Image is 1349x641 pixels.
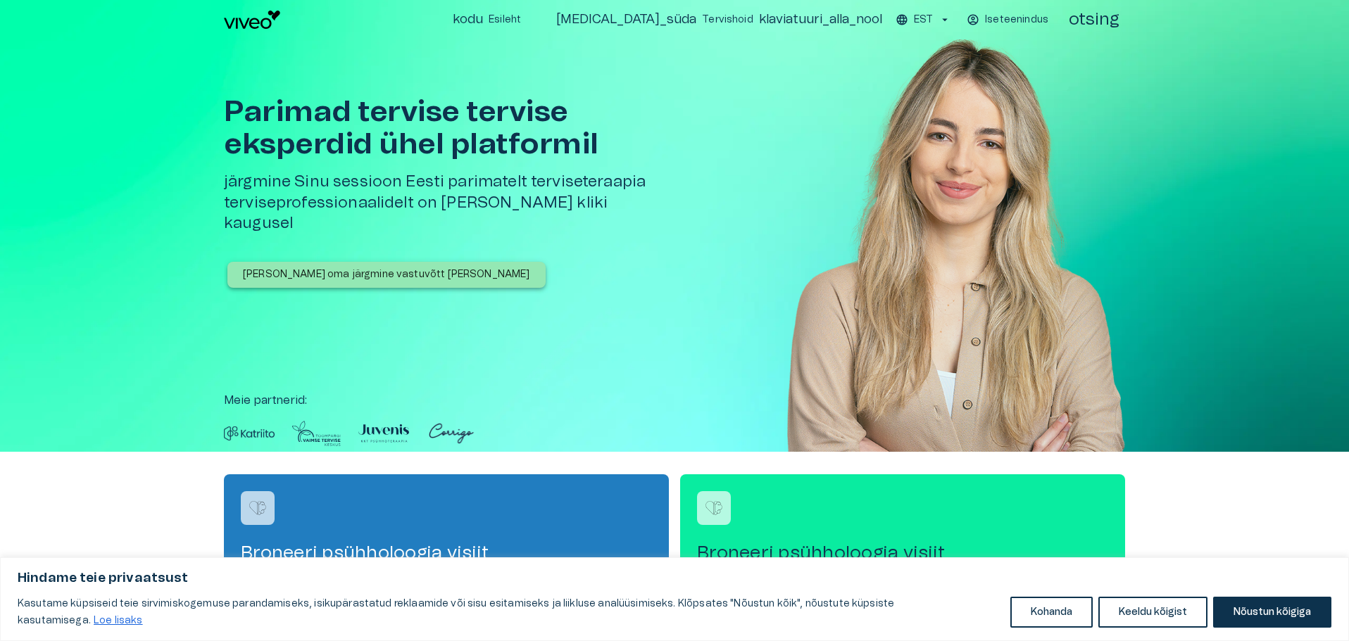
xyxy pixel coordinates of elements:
a: Navigeeri teenuse broneerimise juurde [224,474,669,581]
font: Broneeri psühholoogia visiit [697,544,945,562]
img: Viveo logo [224,11,280,29]
p: Hindame teie privaatsust [18,570,1331,587]
img: Broneeri psühhiaatri visiit logo [703,497,724,519]
img: Naeratav naine [787,39,1125,494]
font: EST [914,15,933,25]
font: : [305,395,307,406]
font: kodu [453,13,483,26]
button: Keeldu kõigist [1098,597,1207,628]
font: [PERSON_NAME] oma järgmine vastuvõtt [PERSON_NAME] [243,269,530,279]
button: Nõustun kõigiga [1213,597,1331,628]
font: Broneeri psühholoogia visiit [241,544,489,562]
a: Navigeeri avalehele [224,11,441,29]
p: Kasutame küpsiseid teie sirvimiskogemuse parandamiseks, isikupärastatud reklaamide või sisu esita... [18,595,1000,629]
img: Partneri logo [426,420,477,447]
font: Esileht [489,15,521,25]
font: Iseteenindus [985,15,1048,25]
img: Broneeri psühholoogi visiit logo [247,497,268,519]
button: Kohanda [1010,597,1093,628]
button: EST [893,10,953,30]
font: klaviatuuri_alla_nool [759,13,882,26]
a: Navigeeri teenuse broneerimise juurde [680,474,1125,581]
font: [MEDICAL_DATA]_süda [556,13,696,26]
button: Iseteenindus [965,10,1052,30]
font: Meie partnerid [224,395,305,406]
font: Tervishoid [702,15,753,25]
button: ava otsingu modaalaken [1063,6,1125,34]
button: [MEDICAL_DATA]_südaTervishoidklaviatuuri_alla_nool [551,10,888,30]
font: Parimad tervise tervise eksperdid ühel platformil [224,97,598,159]
img: Partneri logo [358,420,409,447]
button: [PERSON_NAME] oma järgmine vastuvõtt [PERSON_NAME] [227,262,546,288]
button: koduEsileht [447,10,528,30]
img: Partneri logo [224,420,275,447]
a: Loe lisaks [93,615,144,626]
img: Partneri logo [291,420,341,447]
font: järgmine Sinu sessioon Eesti parimatelt terviseteraapia terviseprofessionaalidelt on [PERSON_NAME... [224,174,646,231]
font: otsing [1069,11,1119,28]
